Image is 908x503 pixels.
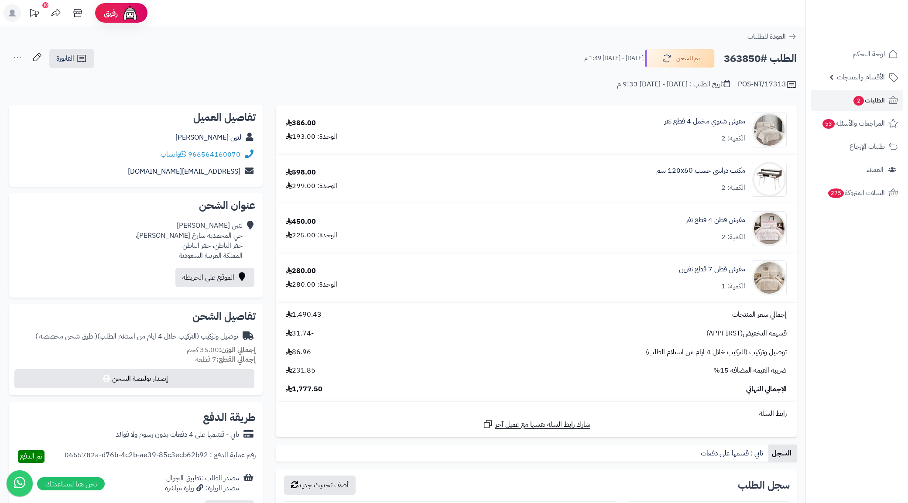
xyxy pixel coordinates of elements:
h2: طريقة الدفع [203,412,256,423]
a: 966564160070 [188,149,240,160]
div: الكمية: 2 [721,232,745,242]
a: لتين [PERSON_NAME] [175,132,241,143]
span: تم الدفع [20,451,42,462]
a: شارك رابط السلة نفسها مع عميل آخر [483,419,590,430]
a: الموقع على الخريطة [175,268,254,287]
div: تابي - قسّمها على 4 دفعات بدون رسوم ولا فوائد [116,430,239,440]
span: الأقسام والمنتجات [837,71,885,83]
div: تاريخ الطلب : [DATE] - [DATE] 9:33 م [617,79,730,89]
div: POS-NT/17313 [738,79,797,90]
button: إصدار بوليصة الشحن [14,369,254,388]
span: المراجعات والأسئلة [822,117,885,130]
a: العملاء [811,159,903,180]
span: 275 [828,188,844,198]
img: 1739787541-110111010076-90x90.jpg [752,162,786,197]
div: الوحدة: 299.00 [286,181,337,191]
span: قسيمة التخفيض(APPFIRST) [706,328,787,339]
span: 53 [822,119,835,129]
div: رابط السلة [279,409,793,419]
div: 10 [42,2,48,8]
span: الفاتورة [56,53,74,64]
a: طلبات الإرجاع [811,136,903,157]
span: العودة للطلبات [747,31,786,42]
strong: إجمالي الوزن: [219,345,256,355]
span: 2 [853,96,864,106]
div: مصدر الزيارة: زيارة مباشرة [165,483,239,493]
a: تحديثات المنصة [23,4,45,24]
h2: تفاصيل العميل [16,112,256,123]
div: 598.00 [286,168,316,178]
span: رفيق [104,8,118,18]
span: لوحة التحكم [853,48,885,60]
img: 1747312322-1-90x90.jpg [752,260,786,295]
h2: الطلب #363850 [724,50,797,68]
a: مفرش قطن 7 قطع نفرين [679,264,745,274]
small: [DATE] - [DATE] 1:49 م [584,54,644,63]
h2: عنوان الشحن [16,200,256,211]
a: مفرش قطن 4 قطع نفر [686,215,745,225]
a: الطلبات2 [811,90,903,111]
div: الكمية: 2 [721,133,745,144]
a: واتساب [161,149,186,160]
a: العودة للطلبات [747,31,797,42]
a: [EMAIL_ADDRESS][DOMAIN_NAME] [128,166,240,177]
div: لتين [PERSON_NAME] حي المحمديه شارع [PERSON_NAME]، حفر الباطن، حفر الباطن المملكة العربية السعودية [135,221,243,260]
a: مفرش شتوي مخمل 4 قطع نفر [665,116,745,127]
strong: إجمالي القطع: [216,354,256,365]
div: الوحدة: 193.00 [286,132,337,142]
small: 7 قطعة [195,354,256,365]
span: العملاء [867,164,884,176]
a: السلات المتروكة275 [811,182,903,203]
img: logo-2.png [849,24,900,43]
div: 280.00 [286,266,316,276]
span: الطلبات [853,94,885,106]
div: توصيل وتركيب (التركيب خلال 4 ايام من استلام الطلب) [35,332,238,342]
div: 386.00 [286,118,316,128]
span: 1,777.50 [286,384,322,394]
div: 450.00 [286,217,316,227]
h2: تفاصيل الشحن [16,311,256,322]
img: 1746953661-1-90x90.jpg [752,211,786,246]
span: السلات المتروكة [827,187,885,199]
a: لوحة التحكم [811,44,903,65]
button: أضف تحديث جديد [284,476,356,495]
span: طلبات الإرجاع [850,140,885,153]
span: -31.74 [286,328,314,339]
a: المراجعات والأسئلة53 [811,113,903,134]
span: شارك رابط السلة نفسها مع عميل آخر [495,420,590,430]
button: تم الشحن [645,49,715,68]
a: مكتب دراسي خشب 120x60 سم [656,166,745,176]
img: 1731753985-110201020164-90x90.jpg [752,113,786,147]
div: الكمية: 2 [721,183,745,193]
div: رقم عملية الدفع : 0655782a-d76b-4c2b-ae39-85c3ecb62b92 [65,450,256,463]
span: 1,490.43 [286,310,322,320]
a: السجل [768,445,797,462]
div: الوحدة: 280.00 [286,280,337,290]
div: مصدر الطلب :تطبيق الجوال [165,473,239,493]
div: الكمية: 1 [721,281,745,291]
a: الفاتورة [49,49,94,68]
span: ضريبة القيمة المضافة 15% [713,366,787,376]
a: تابي : قسمها على دفعات [697,445,768,462]
span: إجمالي سعر المنتجات [732,310,787,320]
div: الوحدة: 225.00 [286,230,337,240]
span: ( طرق شحن مخصصة ) [35,331,97,342]
span: توصيل وتركيب (التركيب خلال 4 ايام من استلام الطلب) [646,347,787,357]
small: 35.00 كجم [187,345,256,355]
span: الإجمالي النهائي [746,384,787,394]
span: 86.96 [286,347,311,357]
h3: سجل الطلب [738,480,790,490]
span: 231.85 [286,366,315,376]
img: ai-face.png [121,4,139,22]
